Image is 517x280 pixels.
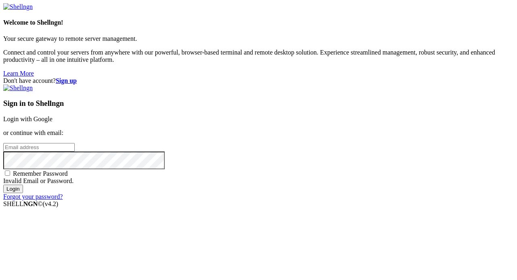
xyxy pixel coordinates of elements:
[5,171,10,176] input: Remember Password
[3,49,514,63] p: Connect and control your servers from anywhere with our powerful, browser-based terminal and remo...
[3,77,514,84] div: Don't have account?
[3,177,514,185] div: Invalid Email or Password.
[23,200,38,207] b: NGN
[3,19,514,26] h4: Welcome to Shellngn!
[3,116,53,122] a: Login with Google
[3,35,514,42] p: Your secure gateway to remote server management.
[3,185,23,193] input: Login
[3,200,58,207] span: SHELL ©
[3,84,33,92] img: Shellngn
[3,3,33,11] img: Shellngn
[3,193,63,200] a: Forgot your password?
[56,77,77,84] a: Sign up
[3,70,34,77] a: Learn More
[3,143,75,152] input: Email address
[3,99,514,108] h3: Sign in to Shellngn
[3,129,514,137] p: or continue with email:
[13,170,68,177] span: Remember Password
[43,200,59,207] span: 4.2.0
